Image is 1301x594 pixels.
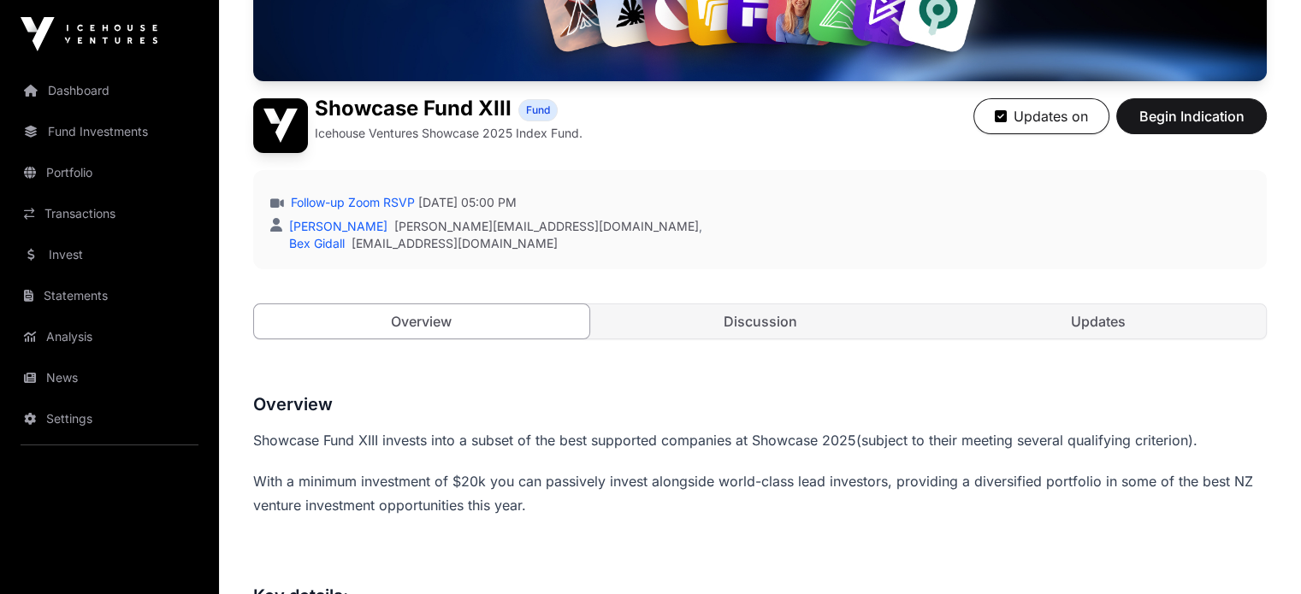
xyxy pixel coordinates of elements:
nav: Tabs [254,304,1266,338]
a: Dashboard [14,72,205,109]
div: , [286,218,702,235]
a: Bex Gidall [286,236,345,250]
span: Begin Indication [1138,106,1245,126]
span: Showcase Fund XIII invests into a subset of the best supported companies at Showcase 2025 [253,432,856,449]
img: Icehouse Ventures Logo [21,17,157,51]
iframe: Chat Widget [1215,512,1301,594]
span: [DATE] 05:00 PM [418,194,517,211]
a: Settings [14,400,205,438]
a: Statements [14,277,205,315]
a: Follow-up Zoom RSVP [287,194,415,211]
a: Discussion [593,304,928,338]
button: Begin Indication [1116,98,1267,134]
a: Invest [14,236,205,273]
a: Fund Investments [14,113,205,150]
a: [EMAIL_ADDRESS][DOMAIN_NAME] [352,235,558,252]
a: Transactions [14,195,205,232]
a: Analysis [14,318,205,356]
h1: Showcase Fund XIII [315,98,512,121]
a: [PERSON_NAME] [286,219,387,233]
a: Updates [931,304,1266,338]
a: Portfolio [14,154,205,191]
p: Icehouse Ventures Showcase 2025 Index Fund. [315,125,582,142]
a: News [14,359,205,397]
img: Showcase Fund XIII [253,98,308,153]
h3: Overview [253,391,1267,418]
button: Updates on [973,98,1109,134]
a: Overview [253,303,590,339]
p: (subject to their meeting several qualifying criterion). [253,428,1267,452]
a: [PERSON_NAME][EMAIL_ADDRESS][DOMAIN_NAME] [394,218,699,235]
p: With a minimum investment of $20k you can passively invest alongside world-class lead investors, ... [253,469,1267,517]
a: Begin Indication [1116,115,1267,132]
span: Fund [526,103,550,117]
